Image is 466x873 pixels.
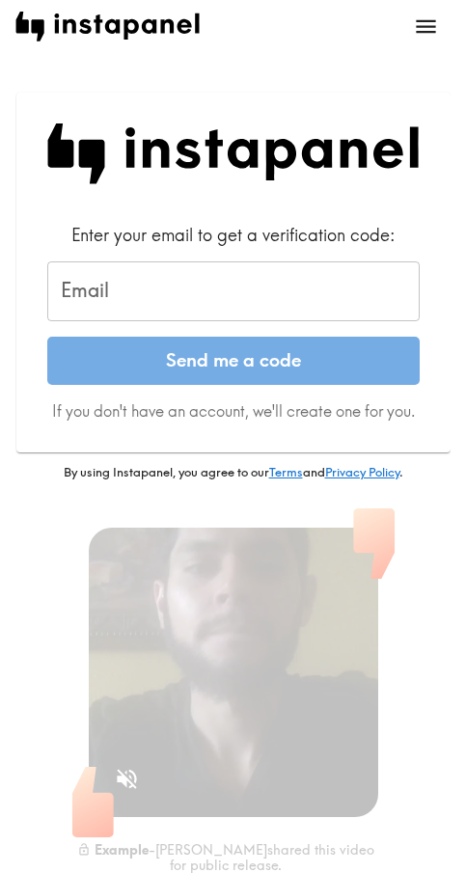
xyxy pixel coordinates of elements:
[95,840,149,858] b: Example
[47,223,420,247] div: Enter your email to get a verification code:
[325,464,399,479] a: Privacy Policy
[47,337,420,385] button: Send me a code
[16,464,451,481] p: By using Instapanel, you agree to our and .
[15,12,200,41] img: instapanel
[47,123,420,184] img: Instapanel
[269,464,303,479] a: Terms
[106,758,148,800] button: Sound is off
[47,400,420,422] p: If you don't have an account, we'll create one for you.
[401,2,451,51] button: open menu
